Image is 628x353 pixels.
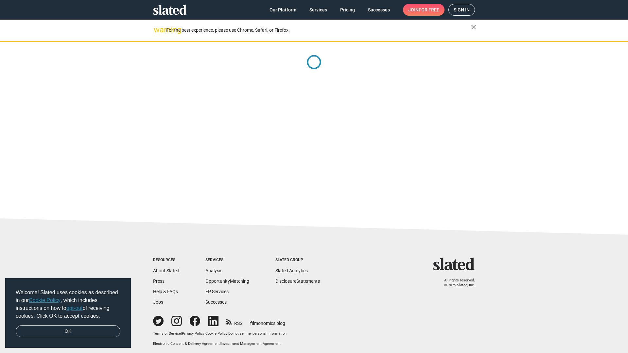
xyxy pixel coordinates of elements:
[304,4,332,16] a: Services
[408,4,439,16] span: Join
[205,289,229,294] a: EP Services
[182,331,204,336] a: Privacy Policy
[153,289,178,294] a: Help & FAQs
[470,23,478,31] mat-icon: close
[154,26,162,34] mat-icon: warning
[250,321,258,326] span: film
[448,4,475,16] a: Sign in
[368,4,390,16] span: Successes
[250,315,285,327] a: filmonomics blog
[226,316,242,327] a: RSS
[205,299,227,305] a: Successes
[227,331,228,336] span: |
[153,299,163,305] a: Jobs
[153,342,220,346] a: Electronic Consent & Delivery Agreement
[270,4,296,16] span: Our Platform
[340,4,355,16] span: Pricing
[205,278,249,284] a: OpportunityMatching
[205,331,227,336] a: Cookie Policy
[275,258,320,263] div: Slated Group
[153,258,179,263] div: Resources
[221,342,281,346] a: Investment Management Agreement
[275,278,320,284] a: DisclosureStatements
[205,258,249,263] div: Services
[204,331,205,336] span: |
[66,305,83,311] a: opt-out
[16,325,120,338] a: dismiss cookie message
[363,4,395,16] a: Successes
[220,342,221,346] span: |
[437,278,475,288] p: All rights reserved. © 2025 Slated, Inc.
[16,289,120,320] span: Welcome! Slated uses cookies as described in our , which includes instructions on how to of recei...
[264,4,302,16] a: Our Platform
[153,331,181,336] a: Terms of Service
[153,268,179,273] a: About Slated
[166,26,471,35] div: For the best experience, please use Chrome, Safari, or Firefox.
[419,4,439,16] span: for free
[153,278,165,284] a: Press
[335,4,360,16] a: Pricing
[403,4,445,16] a: Joinfor free
[5,278,131,348] div: cookieconsent
[454,4,470,15] span: Sign in
[29,297,61,303] a: Cookie Policy
[228,331,287,336] button: Do not sell my personal information
[309,4,327,16] span: Services
[275,268,308,273] a: Slated Analytics
[205,268,222,273] a: Analysis
[181,331,182,336] span: |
